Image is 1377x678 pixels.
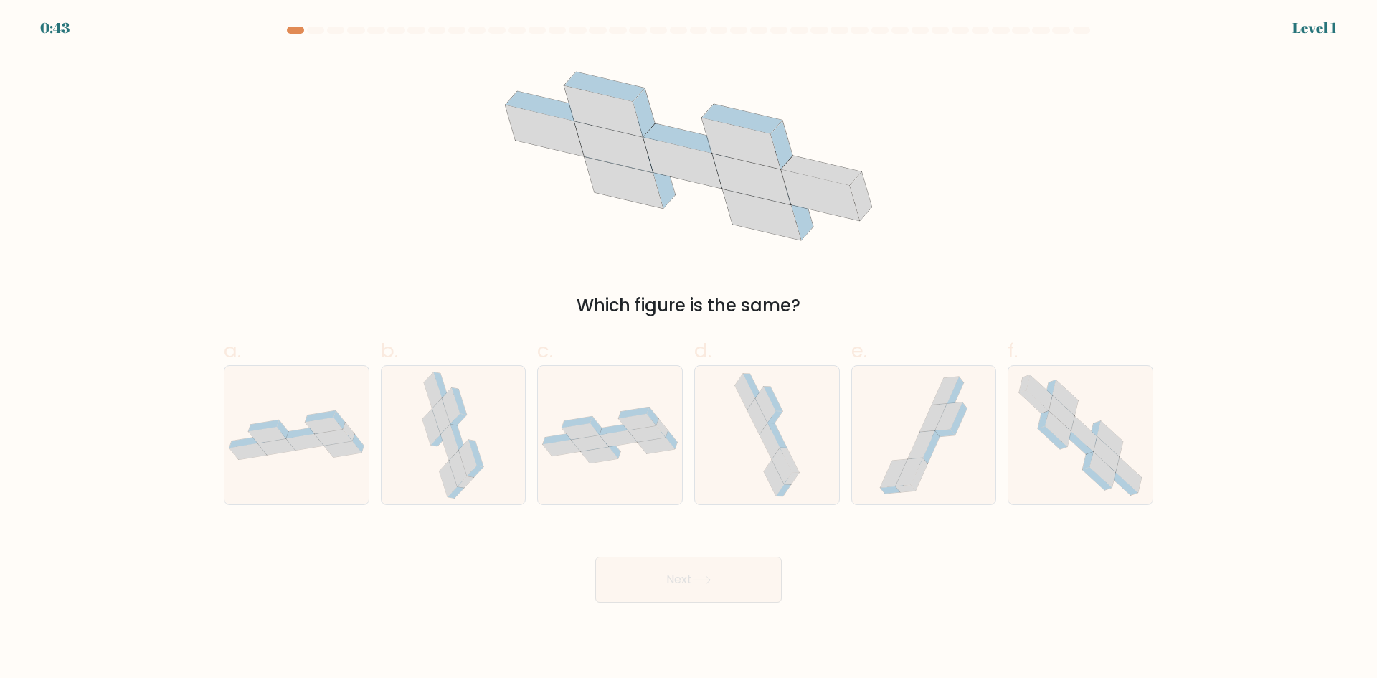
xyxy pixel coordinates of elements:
[851,336,867,364] span: e.
[595,557,782,603] button: Next
[1008,336,1018,364] span: f.
[381,336,398,364] span: b.
[1292,17,1337,39] div: Level 1
[40,17,70,39] div: 0:43
[232,293,1145,319] div: Which figure is the same?
[537,336,553,364] span: c.
[224,336,241,364] span: a.
[694,336,711,364] span: d.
